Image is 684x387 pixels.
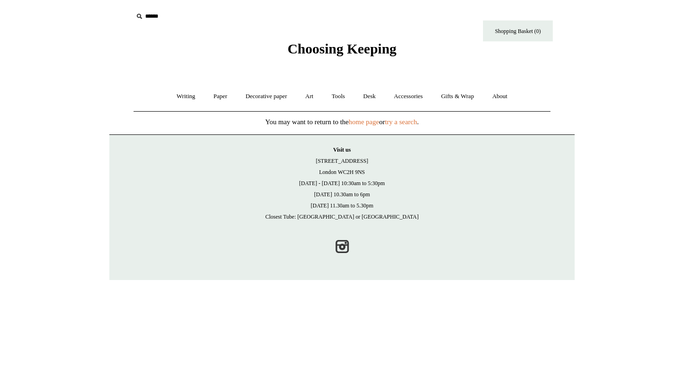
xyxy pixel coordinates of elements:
a: Gifts & Wrap [433,84,483,109]
p: You may want to return to the or . [109,116,575,127]
a: Instagram [332,236,352,257]
a: Shopping Basket (0) [483,20,553,41]
a: Desk [355,84,384,109]
a: try a search [385,118,417,126]
a: About [484,84,516,109]
p: [STREET_ADDRESS] London WC2H 9NS [DATE] - [DATE] 10:30am to 5:30pm [DATE] 10.30am to 6pm [DATE] 1... [119,144,565,222]
a: Art [297,84,322,109]
a: Choosing Keeping [288,48,396,55]
a: Paper [205,84,236,109]
a: home page [349,118,379,126]
a: Writing [168,84,204,109]
strong: Visit us [333,147,351,153]
span: Choosing Keeping [288,41,396,56]
a: Tools [323,84,354,109]
a: Decorative paper [237,84,295,109]
a: Accessories [386,84,431,109]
